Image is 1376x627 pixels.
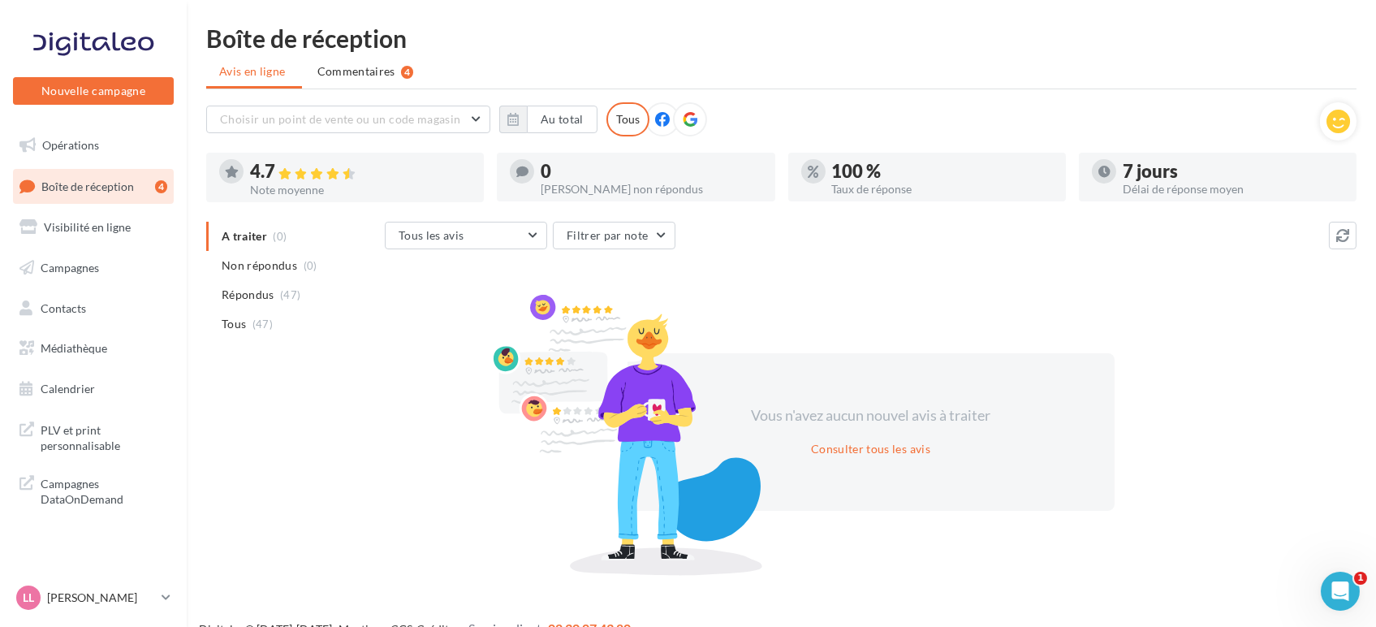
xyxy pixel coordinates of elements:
[399,228,464,242] span: Tous les avis
[10,128,177,162] a: Opérations
[553,222,675,249] button: Filtrer par note
[10,331,177,365] a: Médiathèque
[41,419,167,454] span: PLV et print personnalisable
[10,210,177,244] a: Visibilité en ligne
[1321,572,1360,611] iframe: Intercom live chat
[252,318,273,331] span: (47)
[222,257,297,274] span: Non répondus
[280,288,300,301] span: (47)
[10,169,177,204] a: Boîte de réception4
[317,63,395,80] span: Commentaires
[499,106,597,133] button: Au total
[541,184,761,195] div: [PERSON_NAME] non répondus
[1123,184,1344,195] div: Délai de réponse moyen
[41,261,99,275] span: Campagnes
[527,106,597,133] button: Au total
[222,287,274,303] span: Répondus
[832,184,1053,195] div: Taux de réponse
[206,26,1357,50] div: Boîte de réception
[206,106,490,133] button: Choisir un point de vente ou un code magasin
[401,66,413,79] div: 4
[250,184,471,196] div: Note moyenne
[41,301,86,314] span: Contacts
[41,179,134,192] span: Boîte de réception
[155,180,167,193] div: 4
[47,590,155,606] p: [PERSON_NAME]
[832,162,1053,180] div: 100 %
[385,222,547,249] button: Tous les avis
[606,102,649,136] div: Tous
[10,251,177,285] a: Campagnes
[220,112,460,126] span: Choisir un point de vente ou un code magasin
[41,382,95,396] span: Calendrier
[13,582,174,613] a: LL [PERSON_NAME]
[10,413,177,461] a: PLV et print personnalisable
[44,220,131,234] span: Visibilité en ligne
[804,439,937,459] button: Consulter tous les avis
[304,259,317,272] span: (0)
[250,162,471,181] div: 4.7
[1123,162,1344,180] div: 7 jours
[41,341,107,355] span: Médiathèque
[13,77,174,105] button: Nouvelle campagne
[731,405,1011,426] div: Vous n'avez aucun nouvel avis à traiter
[541,162,761,180] div: 0
[42,138,99,152] span: Opérations
[41,473,167,508] span: Campagnes DataOnDemand
[222,316,246,332] span: Tous
[23,590,34,606] span: LL
[10,292,177,326] a: Contacts
[1354,572,1367,585] span: 1
[10,372,177,406] a: Calendrier
[10,466,177,514] a: Campagnes DataOnDemand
